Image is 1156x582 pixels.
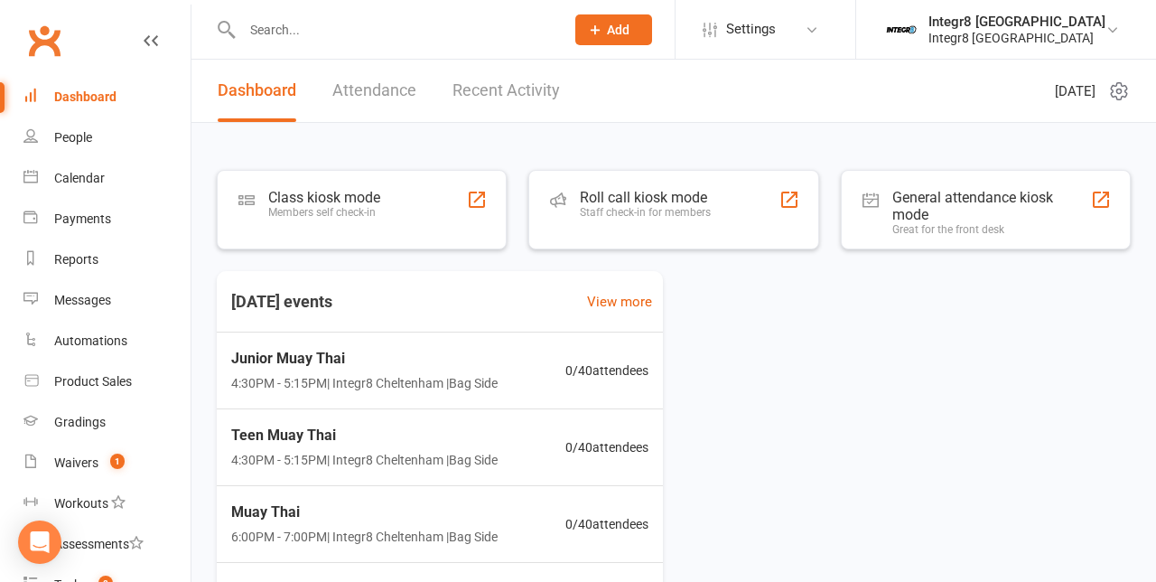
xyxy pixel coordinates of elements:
div: Waivers [54,455,98,470]
div: Messages [54,293,111,307]
a: Gradings [23,402,191,443]
div: Great for the front desk [892,223,1091,236]
div: General attendance kiosk mode [892,189,1091,223]
span: 4:30PM - 5:15PM | Integr8 Cheltenham | Bag Side [231,450,498,470]
div: Product Sales [54,374,132,389]
div: Open Intercom Messenger [18,521,61,564]
div: Integr8 [GEOGRAPHIC_DATA] [928,30,1105,46]
span: Settings [726,9,776,50]
span: Add [607,23,629,37]
div: Calendar [54,171,105,185]
a: Assessments [23,524,191,565]
button: Add [575,14,652,45]
span: 0 / 40 attendees [565,514,648,534]
a: People [23,117,191,158]
a: Dashboard [23,77,191,117]
a: Recent Activity [452,60,560,122]
div: Class kiosk mode [268,189,380,206]
div: Dashboard [54,89,117,104]
div: Gradings [54,415,106,429]
span: 0 / 40 attendees [565,361,648,380]
span: 0 / 40 attendees [565,437,648,457]
div: Integr8 [GEOGRAPHIC_DATA] [928,14,1105,30]
div: Assessments [54,537,144,551]
span: [DATE] [1055,80,1095,102]
div: Members self check-in [268,206,380,219]
img: thumb_image1744271085.png [883,12,919,48]
span: Muay Thai [231,501,498,524]
a: Messages [23,280,191,321]
a: Clubworx [22,18,67,63]
a: Reports [23,239,191,280]
input: Search... [237,17,552,42]
div: People [54,130,92,145]
div: Reports [54,252,98,267]
a: Attendance [332,60,416,122]
a: Workouts [23,483,191,524]
span: 6:00PM - 7:00PM | Integr8 Cheltenham | Bag Side [231,527,498,547]
a: Automations [23,321,191,361]
span: Junior Muay Thai [231,347,498,371]
a: Dashboard [218,60,296,122]
a: Payments [23,199,191,239]
a: Product Sales [23,361,191,402]
a: Waivers 1 [23,443,191,483]
h3: [DATE] events [217,286,347,318]
div: Automations [54,333,127,348]
div: Roll call kiosk mode [580,189,711,206]
div: Payments [54,211,111,226]
span: 4:30PM - 5:15PM | Integr8 Cheltenham | Bag Side [231,373,498,393]
div: Staff check-in for members [580,206,711,219]
div: Workouts [54,496,108,511]
span: Teen Muay Thai [231,424,498,447]
a: View more [587,291,652,313]
a: Calendar [23,158,191,199]
span: 1 [110,454,125,469]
